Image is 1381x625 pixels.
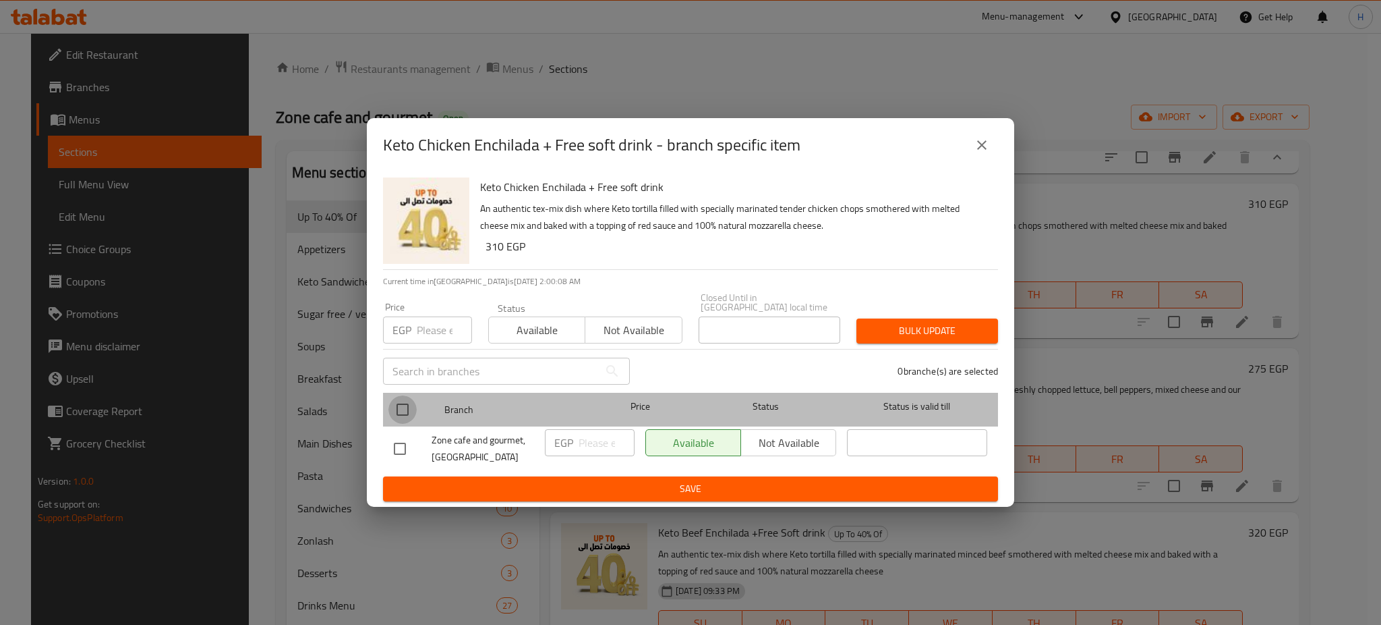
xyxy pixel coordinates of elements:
[392,322,411,338] p: EGP
[383,178,469,264] img: Keto Chicken Enchilada + Free soft drink
[383,477,998,501] button: Save
[444,402,585,418] span: Branch
[579,429,635,456] input: Please enter price
[432,432,534,466] span: Zone cafe and gourmet, [GEOGRAPHIC_DATA]
[554,435,573,451] p: EGP
[966,129,998,161] button: close
[898,364,998,378] p: 0 branche(s) are selected
[856,319,998,344] button: Bulk update
[488,317,585,344] button: Available
[486,237,987,256] h6: 310 EGP
[591,321,676,340] span: Not available
[696,398,836,415] span: Status
[480,200,987,234] p: An authentic tex-mix dish where Keto tortilla filled with specially marinated tender chicken chop...
[867,323,987,339] span: Bulk update
[494,321,580,340] span: Available
[585,317,682,344] button: Not available
[394,481,987,497] span: Save
[383,275,998,288] p: Current time in [GEOGRAPHIC_DATA] is [DATE] 2:00:08 AM
[847,398,987,415] span: Status is valid till
[595,398,685,415] span: Price
[417,317,472,344] input: Please enter price
[383,134,800,156] h2: Keto Chicken Enchilada + Free soft drink - branch specific item
[480,178,987,196] h6: Keto Chicken Enchilada + Free soft drink
[383,358,599,385] input: Search in branches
